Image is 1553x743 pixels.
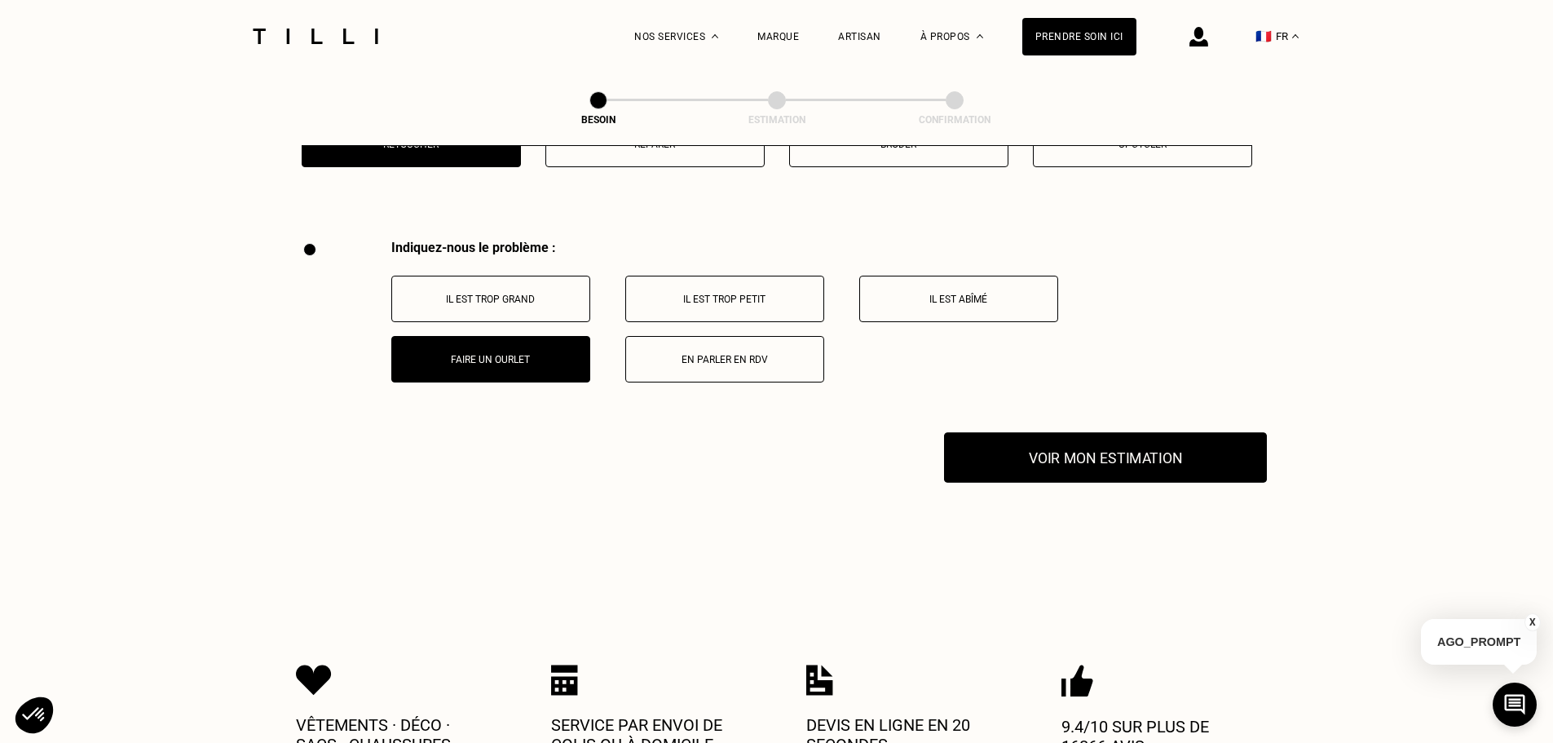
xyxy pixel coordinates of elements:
div: Besoin [517,114,680,126]
button: Voir mon estimation [944,432,1267,483]
button: X [1524,613,1541,631]
p: En parler en RDV [634,354,815,365]
p: AGO_PROMPT [1421,619,1537,665]
img: Logo du service de couturière Tilli [247,29,384,44]
img: Menu déroulant [712,34,718,38]
div: Indiquez-nous le problème : [391,240,1252,255]
div: Estimation [695,114,858,126]
p: Il est trop petit [634,294,815,305]
img: Icon [1061,665,1093,697]
img: Icon [296,665,332,696]
p: Faire un ourlet [400,354,581,365]
a: Artisan [838,31,881,42]
img: Icon [806,665,833,696]
button: Il est abîmé [859,276,1058,322]
img: icône connexion [1189,27,1208,46]
img: Menu déroulant à propos [977,34,983,38]
button: Il est trop grand [391,276,590,322]
img: menu déroulant [1292,34,1299,38]
span: 🇫🇷 [1255,29,1272,44]
a: Marque [757,31,799,42]
button: Il est trop petit [625,276,824,322]
div: Confirmation [873,114,1036,126]
p: Il est trop grand [400,294,581,305]
a: Prendre soin ici [1022,18,1136,55]
p: Il est abîmé [868,294,1049,305]
button: Faire un ourlet [391,336,590,383]
img: Icon [551,665,578,696]
button: En parler en RDV [625,336,824,383]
